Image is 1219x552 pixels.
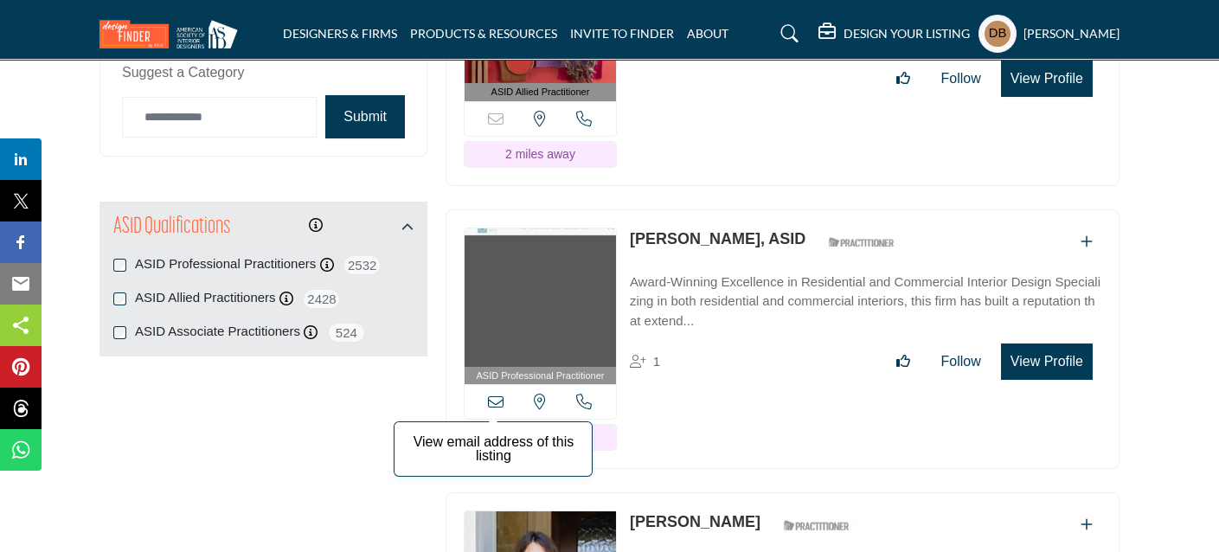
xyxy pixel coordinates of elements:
[764,20,810,48] a: Search
[930,61,992,96] button: Follow
[99,20,247,48] img: Site Logo
[325,95,405,138] button: Submit
[343,254,382,276] span: 2532
[122,97,317,138] input: Category Name
[1023,25,1120,42] h5: [PERSON_NAME]
[630,230,805,247] a: [PERSON_NAME], ASID
[309,215,323,236] div: Click to view information
[505,147,575,161] span: 2 miles away
[822,232,900,254] img: ASID Qualified Practitioners Badge Icon
[465,228,616,385] a: ASID Professional Practitioner
[630,262,1101,331] a: Award-Winning Excellence in Residential and Commercial Interior Design Specializing in both resid...
[135,288,276,308] label: ASID Allied Practitioners
[978,15,1017,53] button: Show hide supplier dropdown
[135,254,316,274] label: ASID Professional Practitioners
[113,259,126,272] input: ASID Professional Practitioners checkbox
[283,26,397,41] a: DESIGNERS & FIRMS
[327,322,366,343] span: 524
[687,26,728,41] a: ABOUT
[630,351,660,372] div: Followers
[122,65,244,80] span: Suggest a Category
[135,322,300,342] label: ASID Associate Practitioners
[630,273,1101,331] p: Award-Winning Excellence in Residential and Commercial Interior Design Specializing in both resid...
[410,26,557,41] a: PRODUCTS & RESOURCES
[309,218,323,233] a: Information about
[1081,234,1093,249] a: Add To List
[653,354,660,369] span: 1
[491,85,590,99] span: ASID Allied Practitioner
[818,23,970,44] div: DESIGN YOUR LISTING
[930,344,992,379] button: Follow
[630,510,760,534] p: Brooke Sipe
[403,435,583,463] p: View email address of this listing
[630,228,805,251] p: Lisa Barron, ASID
[302,288,341,310] span: 2428
[777,515,855,536] img: ASID Qualified Practitioners Badge Icon
[1081,517,1093,532] a: Add To List
[113,326,126,339] input: ASID Associate Practitioners checkbox
[844,26,970,42] h5: DESIGN YOUR LISTING
[113,212,230,243] h2: ASID Qualifications
[570,26,674,41] a: INVITE TO FINDER
[885,61,921,96] button: Like listing
[476,369,604,383] span: ASID Professional Practitioner
[1001,343,1093,380] button: View Profile
[465,228,616,367] img: Lisa Barron, ASID
[113,292,126,305] input: ASID Allied Practitioners checkbox
[630,513,760,530] a: [PERSON_NAME]
[885,344,921,379] button: Like listing
[1001,61,1093,97] button: View Profile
